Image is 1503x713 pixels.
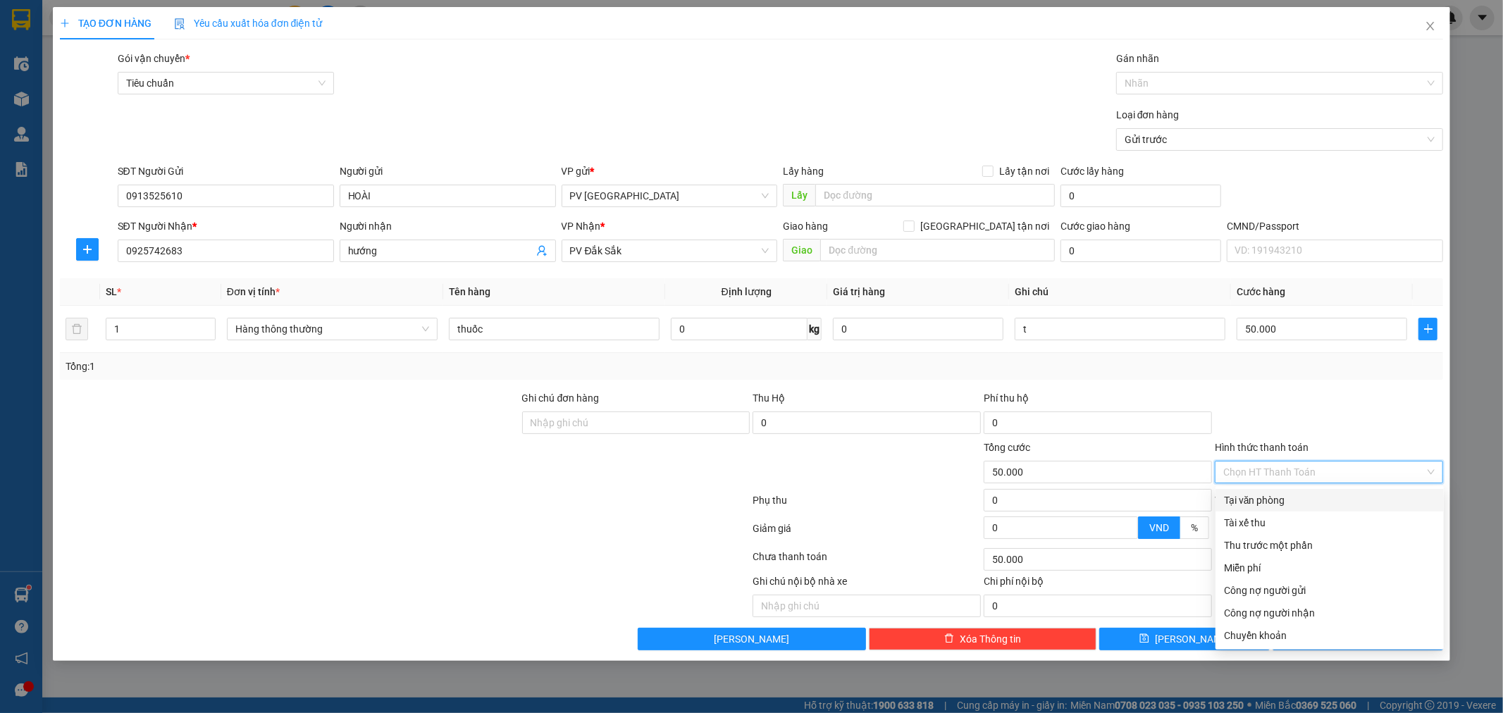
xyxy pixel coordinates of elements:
div: Chuyển khoản [1224,628,1435,643]
button: [PERSON_NAME] [638,628,866,650]
span: 11:22:21 [DATE] [134,63,199,74]
span: Hàng thông thường [235,318,429,340]
span: VND [1149,522,1169,533]
span: Lấy hàng [783,166,824,177]
span: % [1191,522,1198,533]
span: save [1139,633,1149,645]
div: SĐT Người Nhận [118,218,334,234]
label: Cước giao hàng [1060,221,1130,232]
span: Nơi gửi: [14,98,29,118]
div: Chưa thanh toán [752,549,983,573]
span: Tổng cước [984,442,1030,453]
th: Ghi chú [1009,278,1231,306]
span: Đơn vị tính [227,286,280,297]
span: close [1425,20,1436,32]
input: Cước lấy hàng [1060,185,1221,207]
span: Yêu cầu xuất hóa đơn điện tử [174,18,323,29]
strong: BIÊN NHẬN GỬI HÀNG HOÁ [49,85,163,95]
input: Nhập ghi chú [753,595,981,617]
span: Cước hàng [1237,286,1285,297]
div: Người nhận [340,218,556,234]
span: plus [1419,323,1437,335]
span: Giao hàng [783,221,828,232]
span: Định lượng [722,286,772,297]
input: Ghi Chú [1015,318,1225,340]
div: Tại văn phòng [1224,492,1435,508]
div: Tổng: 1 [66,359,580,374]
img: logo [14,32,32,67]
input: Cước giao hàng [1060,240,1221,262]
label: Cước lấy hàng [1060,166,1124,177]
label: Loại đơn hàng [1116,109,1180,120]
span: TẠO ĐƠN HÀNG [60,18,151,29]
div: Cước gửi hàng sẽ được ghi vào công nợ của người gửi [1216,579,1444,602]
span: Tiêu chuẩn [126,73,326,94]
div: CMND/Passport [1227,218,1443,234]
div: VP gửi [562,163,778,179]
label: Hình thức thanh toán [1215,442,1309,453]
div: Phụ thu [752,492,983,517]
button: deleteXóa Thông tin [869,628,1097,650]
span: Giao [783,239,820,261]
button: Close [1411,7,1450,46]
button: plus [76,238,99,261]
span: plus [60,18,70,28]
span: [GEOGRAPHIC_DATA] tận nơi [915,218,1055,234]
span: VP Nhận [562,221,601,232]
span: user-add [536,245,548,256]
div: Người gửi [340,163,556,179]
div: Cước gửi hàng sẽ được ghi vào công nợ của người nhận [1216,602,1444,624]
span: TB09250273 [142,53,199,63]
span: Xóa Thông tin [960,631,1021,647]
div: Thu trước một phần [1224,538,1435,553]
input: Dọc đường [820,239,1055,261]
span: kg [808,318,822,340]
div: SĐT Người Gửi [118,163,334,179]
label: Gán nhãn [1116,53,1159,64]
span: plus [77,244,98,255]
input: 0 [833,318,1003,340]
span: PV Tân Bình [570,185,769,206]
div: Công nợ người nhận [1224,605,1435,621]
span: SL [106,286,117,297]
div: Miễn phí [1224,560,1435,576]
label: Ghi chú đơn hàng [522,392,600,404]
button: save[PERSON_NAME] [1099,628,1270,650]
span: Tên hàng [449,286,490,297]
span: PV Đắk Sắk [570,240,769,261]
input: Dọc đường [815,184,1055,206]
span: Thu Hộ [753,392,785,404]
input: VD: Bàn, Ghế [449,318,660,340]
span: delete [944,633,954,645]
button: plus [1418,318,1437,340]
div: Giảm giá [752,521,983,545]
span: Nơi nhận: [108,98,130,118]
input: Ghi chú đơn hàng [522,411,750,434]
div: Công nợ người gửi [1224,583,1435,598]
span: Lấy tận nơi [994,163,1055,179]
img: icon [174,18,185,30]
div: Tài xế thu [1224,515,1435,531]
span: Gửi trước [1125,129,1435,150]
strong: CÔNG TY TNHH [GEOGRAPHIC_DATA] 214 QL13 - P.26 - Q.BÌNH THẠNH - TP HCM 1900888606 [37,23,114,75]
span: [PERSON_NAME] [1155,631,1230,647]
button: delete [66,318,88,340]
div: Phí thu hộ [984,390,1212,411]
div: Chi phí nội bộ [984,573,1212,595]
span: Giá trị hàng [833,286,885,297]
div: Ghi chú nội bộ nhà xe [753,573,981,595]
span: Gói vận chuyển [118,53,190,64]
span: Lấy [783,184,815,206]
span: [PERSON_NAME] [714,631,789,647]
span: PV [PERSON_NAME] [142,99,196,114]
